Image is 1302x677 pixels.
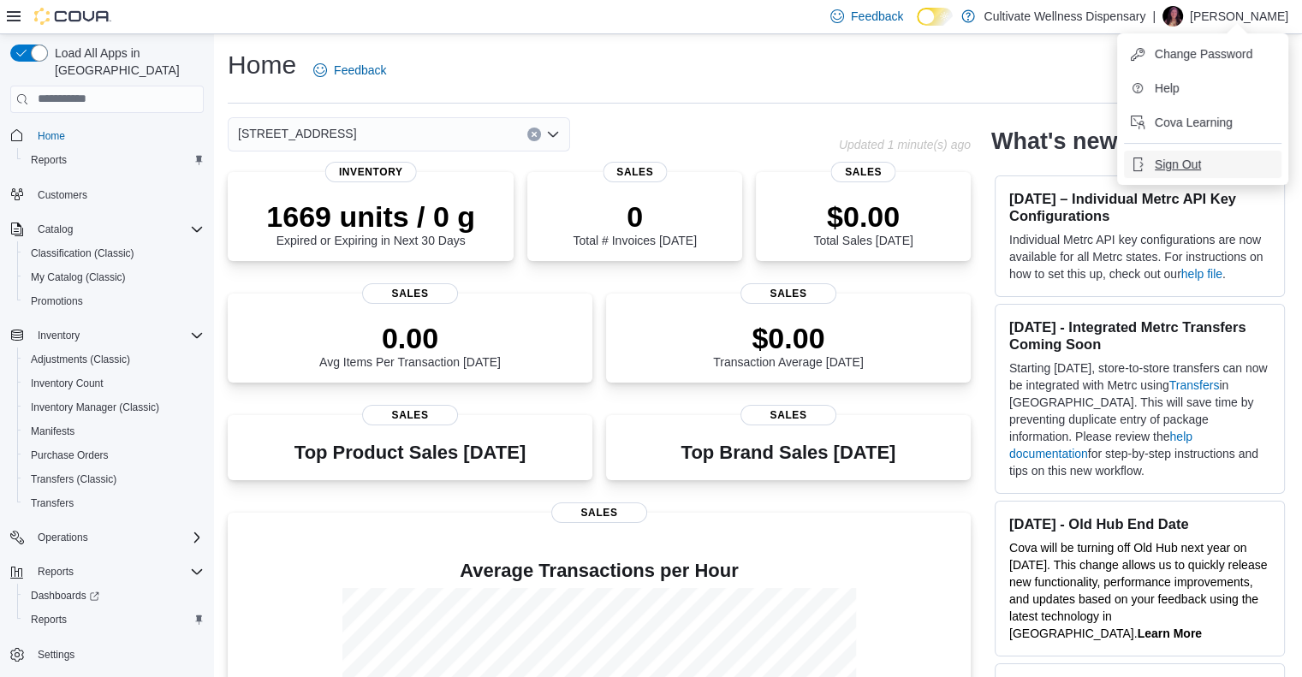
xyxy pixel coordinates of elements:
[266,199,475,247] div: Expired or Expiring in Next 30 Days
[3,123,211,148] button: Home
[31,472,116,486] span: Transfers (Classic)
[31,589,99,603] span: Dashboards
[31,448,109,462] span: Purchase Orders
[681,442,896,463] h3: Top Brand Sales [DATE]
[31,126,72,146] a: Home
[31,185,94,205] a: Customers
[24,585,204,606] span: Dashboards
[17,395,211,419] button: Inventory Manager (Classic)
[31,219,204,240] span: Catalog
[266,199,475,234] p: 1669 units / 0 g
[1155,45,1252,62] span: Change Password
[31,353,130,366] span: Adjustments (Classic)
[24,493,204,514] span: Transfers
[24,469,123,490] a: Transfers (Classic)
[1009,318,1270,353] h3: [DATE] - Integrated Metrc Transfers Coming Soon
[38,129,65,143] span: Home
[573,199,696,234] p: 0
[24,421,81,442] a: Manifests
[603,162,667,182] span: Sales
[1009,231,1270,282] p: Individual Metrc API key configurations are now available for all Metrc states. For instructions ...
[1181,267,1222,281] a: help file
[3,560,211,584] button: Reports
[1152,6,1156,27] p: |
[24,243,141,264] a: Classification (Classic)
[3,324,211,347] button: Inventory
[24,609,204,630] span: Reports
[1162,6,1183,27] div: Abby Moore
[24,469,204,490] span: Transfers (Classic)
[17,148,211,172] button: Reports
[31,644,81,665] a: Settings
[24,150,74,170] a: Reports
[24,349,204,370] span: Adjustments (Classic)
[31,527,95,548] button: Operations
[24,397,204,418] span: Inventory Manager (Classic)
[1009,541,1267,640] span: Cova will be turning off Old Hub next year on [DATE]. This change allows us to quickly release ne...
[3,526,211,549] button: Operations
[573,199,696,247] div: Total # Invoices [DATE]
[31,325,86,346] button: Inventory
[1124,40,1281,68] button: Change Password
[24,150,204,170] span: Reports
[984,6,1145,27] p: Cultivate Wellness Dispensary
[740,283,836,304] span: Sales
[24,373,110,394] a: Inventory Count
[1124,109,1281,136] button: Cova Learning
[24,445,116,466] a: Purchase Orders
[24,445,204,466] span: Purchase Orders
[1009,515,1270,532] h3: [DATE] - Old Hub End Date
[362,283,458,304] span: Sales
[31,377,104,390] span: Inventory Count
[713,321,864,355] p: $0.00
[551,502,647,523] span: Sales
[1009,430,1192,460] a: help documentation
[17,608,211,632] button: Reports
[334,62,386,79] span: Feedback
[1155,80,1180,97] span: Help
[813,199,913,247] div: Total Sales [DATE]
[325,162,417,182] span: Inventory
[319,321,501,369] div: Avg Items Per Transaction [DATE]
[294,442,526,463] h3: Top Product Sales [DATE]
[241,561,957,581] h4: Average Transactions per Hour
[3,217,211,241] button: Catalog
[527,128,541,141] button: Clear input
[31,644,204,665] span: Settings
[917,8,953,26] input: Dark Mode
[38,648,74,662] span: Settings
[319,321,501,355] p: 0.00
[17,289,211,313] button: Promotions
[17,265,211,289] button: My Catalog (Classic)
[31,325,204,346] span: Inventory
[839,138,971,151] p: Updated 1 minute(s) ago
[17,371,211,395] button: Inventory Count
[17,443,211,467] button: Purchase Orders
[38,531,88,544] span: Operations
[31,527,204,548] span: Operations
[24,421,204,442] span: Manifests
[1009,359,1270,479] p: Starting [DATE], store-to-store transfers can now be integrated with Metrc using in [GEOGRAPHIC_D...
[24,267,133,288] a: My Catalog (Classic)
[38,329,80,342] span: Inventory
[1124,74,1281,102] button: Help
[24,585,106,606] a: Dashboards
[17,584,211,608] a: Dashboards
[1137,627,1201,640] a: Learn More
[24,373,204,394] span: Inventory Count
[546,128,560,141] button: Open list of options
[1009,190,1270,224] h3: [DATE] – Individual Metrc API Key Configurations
[24,397,166,418] a: Inventory Manager (Classic)
[31,425,74,438] span: Manifests
[917,26,918,27] span: Dark Mode
[38,188,87,202] span: Customers
[48,45,204,79] span: Load All Apps in [GEOGRAPHIC_DATA]
[38,223,73,236] span: Catalog
[1124,151,1281,178] button: Sign Out
[31,294,83,308] span: Promotions
[306,53,393,87] a: Feedback
[24,291,90,312] a: Promotions
[17,347,211,371] button: Adjustments (Classic)
[24,493,80,514] a: Transfers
